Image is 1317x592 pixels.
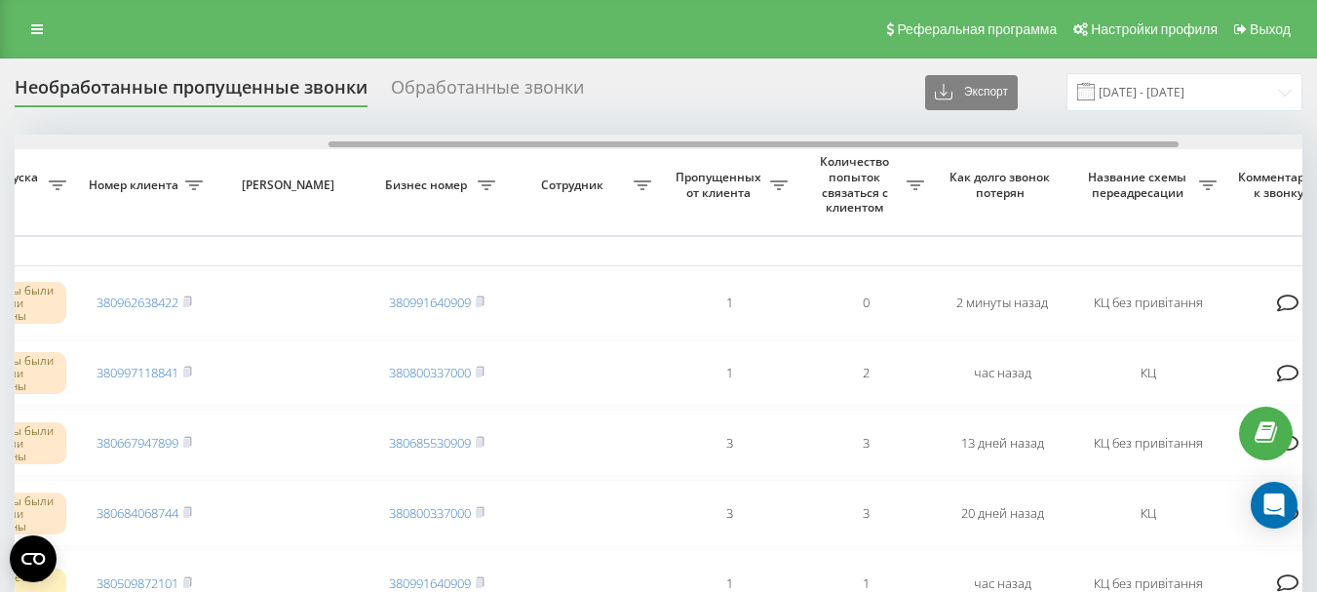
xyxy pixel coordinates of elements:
[389,574,471,592] a: 380991640909
[934,340,1070,407] td: час назад
[389,434,471,452] a: 380685530909
[1250,21,1291,37] span: Выход
[97,364,178,381] a: 380997118841
[97,504,178,522] a: 380684068744
[925,75,1018,110] button: Экспорт
[934,410,1070,476] td: 13 дней назад
[797,480,934,546] td: 3
[10,535,57,582] button: Open CMP widget
[389,294,471,311] a: 380991640909
[1070,410,1226,476] td: КЦ без привітання
[807,154,907,215] span: Количество попыток связаться с клиентом
[661,270,797,336] td: 1
[934,270,1070,336] td: 2 минуты назад
[391,77,584,107] div: Обработанные звонки
[1091,21,1218,37] span: Настройки профиля
[389,504,471,522] a: 380800337000
[97,574,178,592] a: 380509872101
[661,340,797,407] td: 1
[661,480,797,546] td: 3
[378,178,478,193] span: Бизнес номер
[797,410,934,476] td: 3
[1070,340,1226,407] td: КЦ
[97,434,178,452] a: 380667947899
[229,178,352,193] span: [PERSON_NAME]
[1070,480,1226,546] td: КЦ
[797,340,934,407] td: 2
[671,170,770,200] span: Пропущенных от клиента
[797,270,934,336] td: 0
[389,364,471,381] a: 380800337000
[86,178,185,193] span: Номер клиента
[1251,482,1298,529] div: Open Intercom Messenger
[949,170,1055,200] span: Как долго звонок потерян
[15,77,368,107] div: Необработанные пропущенные звонки
[661,410,797,476] td: 3
[1080,170,1199,200] span: Название схемы переадресации
[897,21,1057,37] span: Реферальная программа
[97,294,178,311] a: 380962638422
[934,480,1070,546] td: 20 дней назад
[515,178,634,193] span: Сотрудник
[1070,270,1226,336] td: КЦ без привітання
